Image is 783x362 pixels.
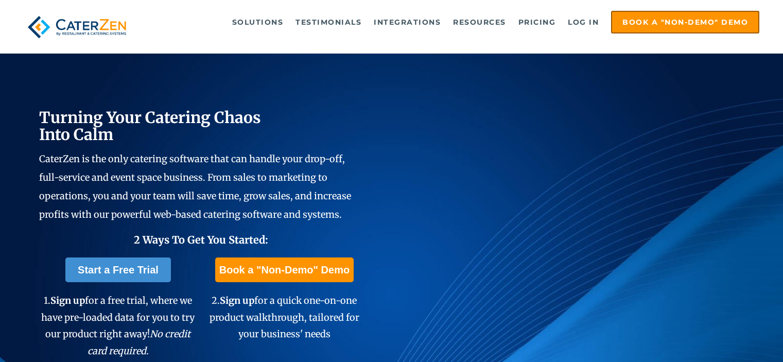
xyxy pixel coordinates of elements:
[50,295,85,306] span: Sign up
[134,233,268,246] span: 2 Ways To Get You Started:
[611,11,759,33] a: Book a "Non-Demo" Demo
[691,322,772,351] iframe: Help widget launcher
[220,295,254,306] span: Sign up
[88,328,191,356] em: No credit card required.
[39,108,261,144] span: Turning Your Catering Chaos Into Calm
[290,12,367,32] a: Testimonials
[39,153,351,220] span: CaterZen is the only catering software that can handle your drop-off, full-service and event spac...
[369,12,446,32] a: Integrations
[448,12,511,32] a: Resources
[65,257,171,282] a: Start a Free Trial
[210,295,359,340] span: 2. for a quick one-on-one product walkthrough, tailored for your business' needs
[41,295,195,356] span: 1. for a free trial, where we have pre-loaded data for you to try our product right away!
[513,12,561,32] a: Pricing
[215,257,354,282] a: Book a "Non-Demo" Demo
[563,12,604,32] a: Log in
[227,12,289,32] a: Solutions
[24,11,131,43] img: caterzen
[149,11,759,33] div: Navigation Menu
